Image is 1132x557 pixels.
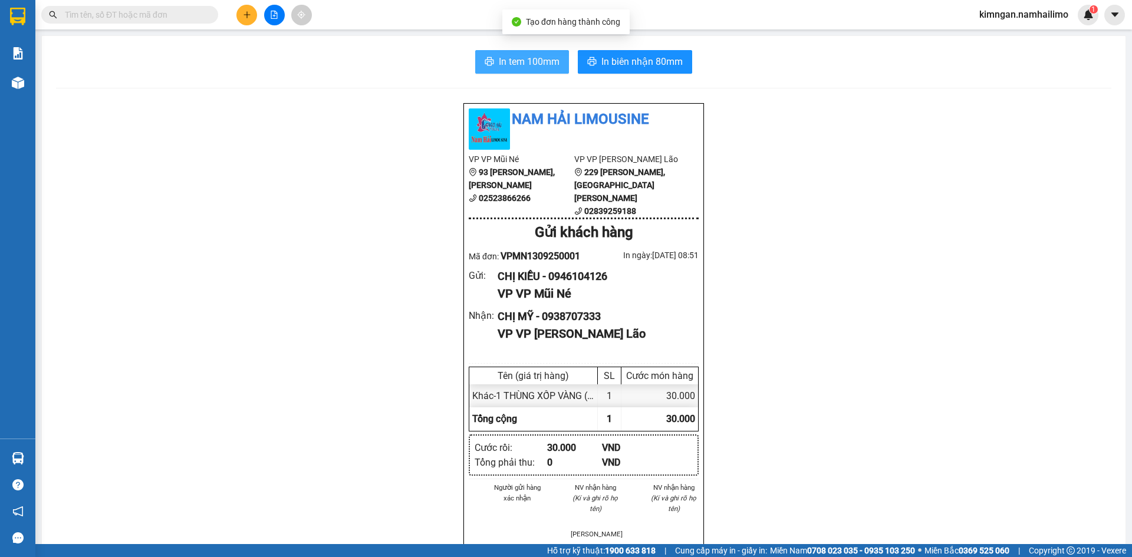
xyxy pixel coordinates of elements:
[572,494,618,513] i: (Kí và ghi rõ họ tên)
[485,57,494,68] span: printer
[12,506,24,517] span: notification
[492,482,542,503] li: Người gửi hàng xác nhận
[574,153,680,166] li: VP VP [PERSON_NAME] Lão
[649,482,699,493] li: NV nhận hàng
[584,249,699,262] div: In ngày: [DATE] 08:51
[770,544,915,557] span: Miền Nam
[264,5,285,25] button: file-add
[472,413,517,424] span: Tổng cộng
[243,11,251,19] span: plus
[578,50,692,74] button: printerIn biên nhận 80mm
[469,222,699,244] div: Gửi khách hàng
[959,546,1009,555] strong: 0369 525 060
[574,168,583,176] span: environment
[526,17,620,27] span: Tạo đơn hàng thành công
[624,370,695,381] div: Cước món hàng
[1018,544,1020,557] span: |
[664,544,666,557] span: |
[12,77,24,89] img: warehouse-icon
[479,193,531,203] b: 02523866266
[918,548,922,553] span: ⚪️
[469,153,574,166] li: VP VP Mũi Né
[498,325,689,343] div: VP VP [PERSON_NAME] Lão
[605,546,656,555] strong: 1900 633 818
[970,7,1078,22] span: kimngan.namhailimo
[469,308,498,323] div: Nhận :
[475,50,569,74] button: printerIn tem 100mm
[587,57,597,68] span: printer
[469,108,510,150] img: logo.jpg
[501,251,580,262] span: VPMN1309250001
[602,455,657,470] div: VND
[924,544,1009,557] span: Miền Bắc
[12,532,24,543] span: message
[498,268,689,285] div: CHỊ KIỀU - 0946104126
[621,384,698,407] div: 30.000
[469,168,477,176] span: environment
[651,494,696,513] i: (Kí và ghi rõ họ tên)
[291,5,312,25] button: aim
[499,54,560,69] span: In tem 100mm
[469,268,498,283] div: Gửi :
[498,308,689,325] div: CHỊ MỸ - 0938707333
[10,8,25,25] img: logo-vxr
[666,413,695,424] span: 30.000
[807,546,915,555] strong: 0708 023 035 - 0935 103 250
[571,482,621,493] li: NV nhận hàng
[584,206,636,216] b: 02839259188
[65,8,204,21] input: Tìm tên, số ĐT hoặc mã đơn
[512,17,521,27] span: check-circle
[1090,5,1098,14] sup: 1
[574,207,583,215] span: phone
[498,285,689,303] div: VP VP Mũi Né
[675,544,767,557] span: Cung cấp máy in - giấy in:
[601,370,618,381] div: SL
[1110,9,1120,20] span: caret-down
[547,455,602,470] div: 0
[270,11,278,19] span: file-add
[1083,9,1094,20] img: icon-new-feature
[571,529,621,539] li: [PERSON_NAME]
[547,440,602,455] div: 30.000
[469,194,477,202] span: phone
[475,455,547,470] div: Tổng phải thu :
[12,47,24,60] img: solution-icon
[49,11,57,19] span: search
[1067,546,1075,555] span: copyright
[12,479,24,490] span: question-circle
[601,54,683,69] span: In biên nhận 80mm
[236,5,257,25] button: plus
[472,390,596,401] span: Khác - 1 THÙNG XỐP VÀNG (0)
[472,370,594,381] div: Tên (giá trị hàng)
[469,249,584,263] div: Mã đơn:
[547,544,656,557] span: Hỗ trợ kỹ thuật:
[574,167,665,203] b: 229 [PERSON_NAME], [GEOGRAPHIC_DATA][PERSON_NAME]
[297,11,305,19] span: aim
[469,167,555,190] b: 93 [PERSON_NAME], [PERSON_NAME]
[1104,5,1125,25] button: caret-down
[469,108,699,131] li: Nam Hải Limousine
[598,384,621,407] div: 1
[475,440,547,455] div: Cước rồi :
[12,452,24,464] img: warehouse-icon
[607,413,612,424] span: 1
[1091,5,1095,14] span: 1
[602,440,657,455] div: VND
